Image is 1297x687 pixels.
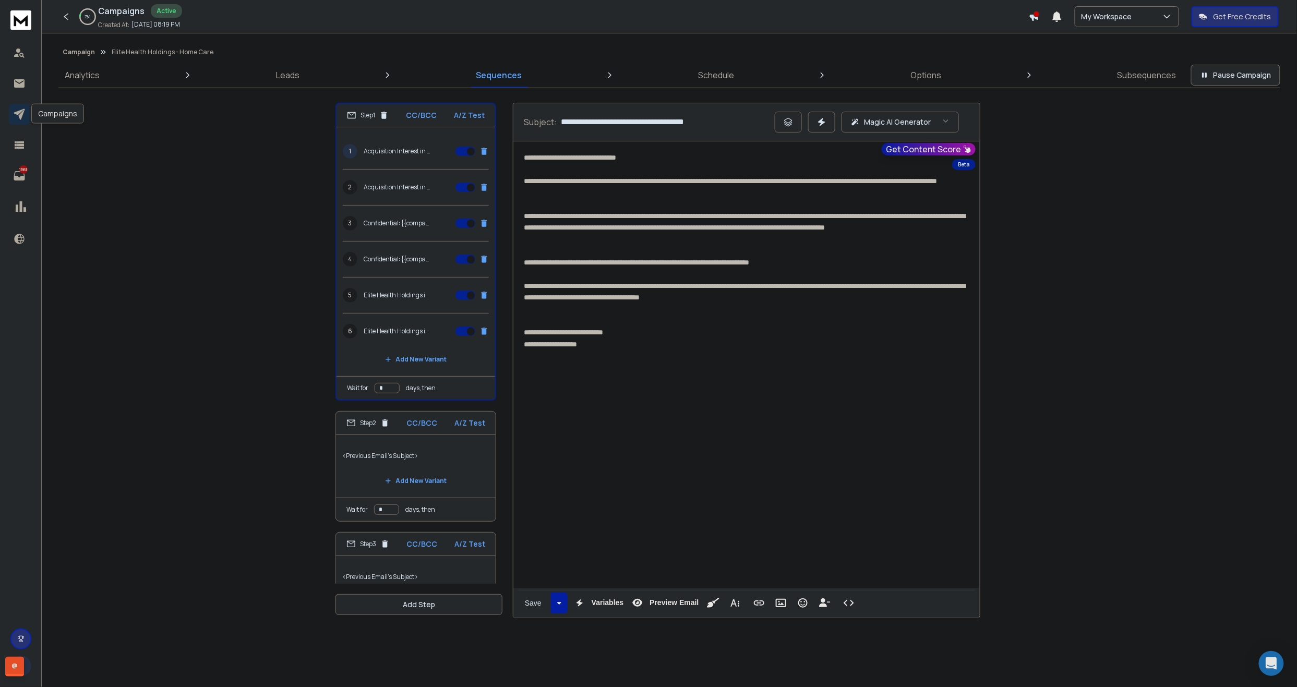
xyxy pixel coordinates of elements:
[342,441,489,471] p: <Previous Email's Subject>
[364,327,430,335] p: Elite Health Holdings is interested in acquiring {{companyName}}
[346,418,390,428] div: Step 2
[839,593,859,613] button: Code View
[31,104,84,124] div: Campaigns
[590,598,626,607] span: Variables
[364,183,430,191] p: Acquisition Interest in {{companyName}}
[524,116,557,128] p: Subject:
[377,471,455,491] button: Add New Variant
[692,63,740,88] a: Schedule
[343,216,357,231] span: 3
[476,69,522,81] p: Sequences
[364,291,430,299] p: Elite Health Holdings is interested in acquiring {{companyName}}
[842,112,959,132] button: Magic AI Generator
[405,505,435,514] p: days, then
[335,532,496,619] li: Step3CC/BCCA/Z Test<Previous Email's Subject>Add New Variant
[864,117,931,127] p: Magic AI Generator
[270,63,306,88] a: Leads
[454,539,485,549] p: A/Z Test
[1191,65,1280,86] button: Pause Campaign
[703,593,723,613] button: Clean HTML
[517,593,550,613] button: Save
[406,384,436,392] p: days, then
[406,110,437,120] p: CC/BCC
[364,147,430,155] p: Acquisition Interest in {{companyName}}
[815,593,835,613] button: Insert Unsubscribe Link
[335,411,496,522] li: Step2CC/BCCA/Z Test<Previous Email's Subject>Add New VariantWait fordays, then
[364,255,430,263] p: Confidential: {{companyName}} a fit?
[377,349,455,370] button: Add New Variant
[347,111,389,120] div: Step 1
[347,384,368,392] p: Wait for
[335,594,502,615] button: Add Step
[98,21,129,29] p: Created At:
[112,48,213,56] p: Elite Health Holdings - Home Care
[343,324,357,339] span: 6
[1111,63,1183,88] a: Subsequences
[276,69,299,81] p: Leads
[343,144,357,159] span: 1
[904,63,947,88] a: Options
[10,656,31,677] button: J
[698,69,734,81] p: Schedule
[407,539,438,549] p: CC/BCC
[85,14,91,20] p: 7 %
[5,657,24,677] div: @
[19,165,28,174] p: 1561
[63,48,95,56] button: Campaign
[793,593,813,613] button: Emoticons
[65,69,100,81] p: Analytics
[343,252,357,267] span: 4
[454,418,485,428] p: A/Z Test
[1192,6,1279,27] button: Get Free Credits
[628,593,701,613] button: Preview Email
[1118,69,1176,81] p: Subsequences
[725,593,745,613] button: More Text
[407,418,438,428] p: CC/BCC
[98,5,145,17] h1: Campaigns
[570,593,626,613] button: Variables
[346,539,390,549] div: Step 3
[364,219,430,227] p: Confidential: {{companyName}} a fit?
[1214,11,1271,22] p: Get Free Credits
[342,562,489,592] p: <Previous Email's Subject>
[151,4,182,18] div: Active
[771,593,791,613] button: Insert Image (Ctrl+P)
[454,110,485,120] p: A/Z Test
[58,63,106,88] a: Analytics
[343,180,357,195] span: 2
[952,159,976,170] div: Beta
[470,63,528,88] a: Sequences
[910,69,941,81] p: Options
[882,143,976,155] button: Get Content Score
[1082,11,1136,22] p: My Workspace
[131,20,180,29] p: [DATE] 08:19 PM
[9,165,30,186] a: 1561
[343,288,357,303] span: 5
[346,505,368,514] p: Wait for
[335,103,496,401] li: Step1CC/BCCA/Z Test1Acquisition Interest in {{companyName}}2Acquisition Interest in {{companyName...
[749,593,769,613] button: Insert Link (Ctrl+K)
[647,598,701,607] span: Preview Email
[1259,651,1284,676] div: Open Intercom Messenger
[10,10,31,30] img: logo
